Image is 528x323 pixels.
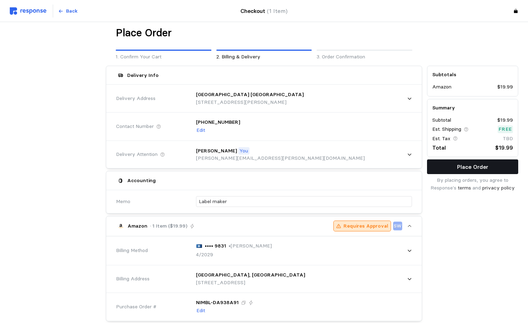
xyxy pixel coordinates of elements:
[128,222,147,230] p: Amazon
[196,307,205,315] p: Edit
[196,299,239,307] p: NIMBL-DA938A91
[317,53,412,61] p: 3. Order Confirmation
[116,198,130,206] span: Memo
[196,126,205,135] button: Edit
[196,119,240,126] p: [PHONE_NUMBER]
[116,151,158,158] span: Delivery Attention
[116,275,150,283] span: Billing Address
[427,159,518,174] button: Place Order
[239,147,248,155] p: You
[196,271,305,279] p: [GEOGRAPHIC_DATA], [GEOGRAPHIC_DATA]
[499,125,512,133] p: Free
[106,216,421,236] button: Amazon· 1 Item ($19.99)Requires ApprovalSW
[196,279,305,287] p: [STREET_ADDRESS]
[427,177,518,192] p: By placing orders, you agree to Response's and
[54,5,81,18] button: Back
[497,116,513,124] p: $19.99
[116,303,157,311] span: Purchase Order #
[196,147,237,155] p: [PERSON_NAME]
[66,7,78,15] p: Back
[116,247,148,254] span: Billing Method
[432,135,450,143] p: Est. Tax
[116,53,211,61] p: 1. Confirm Your Cart
[196,127,205,134] p: Edit
[196,307,205,315] button: Edit
[432,125,461,133] p: Est. Shipping
[150,222,187,230] p: · 1 Item ($19.99)
[458,185,471,191] a: terms
[457,163,488,171] p: Place Order
[127,177,156,184] h5: Accounting
[196,244,202,248] img: svg%3e
[503,135,513,143] p: TBD
[497,83,513,91] p: $19.99
[116,123,154,130] span: Contact Number
[196,251,213,259] p: 4/2029
[216,53,312,61] p: 2. Billing & Delivery
[205,242,226,250] p: •••• 9831
[116,95,155,102] span: Delivery Address
[432,143,446,152] p: Total
[106,236,421,321] div: Amazon· 1 Item ($19.99)Requires ApprovalSW
[343,222,388,230] p: Requires Approval
[240,7,288,15] h4: Checkout
[196,99,304,106] p: [STREET_ADDRESS][PERSON_NAME]
[432,104,513,112] h5: Summary
[393,222,402,230] p: SW
[432,116,451,124] p: Subtotal
[10,7,46,15] img: svg%3e
[127,72,159,79] h5: Delivery Info
[432,83,451,91] p: Amazon
[432,71,513,78] h5: Subtotals
[495,143,513,152] p: $19.99
[196,91,304,99] p: [GEOGRAPHIC_DATA] [GEOGRAPHIC_DATA]
[267,8,288,14] span: (1 Item)
[116,26,172,40] h1: Place Order
[229,242,272,250] p: • [PERSON_NAME]
[196,155,365,162] p: [PERSON_NAME][EMAIL_ADDRESS][PERSON_NAME][DOMAIN_NAME]
[482,185,515,191] a: privacy policy
[199,196,409,207] input: What are these orders for?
